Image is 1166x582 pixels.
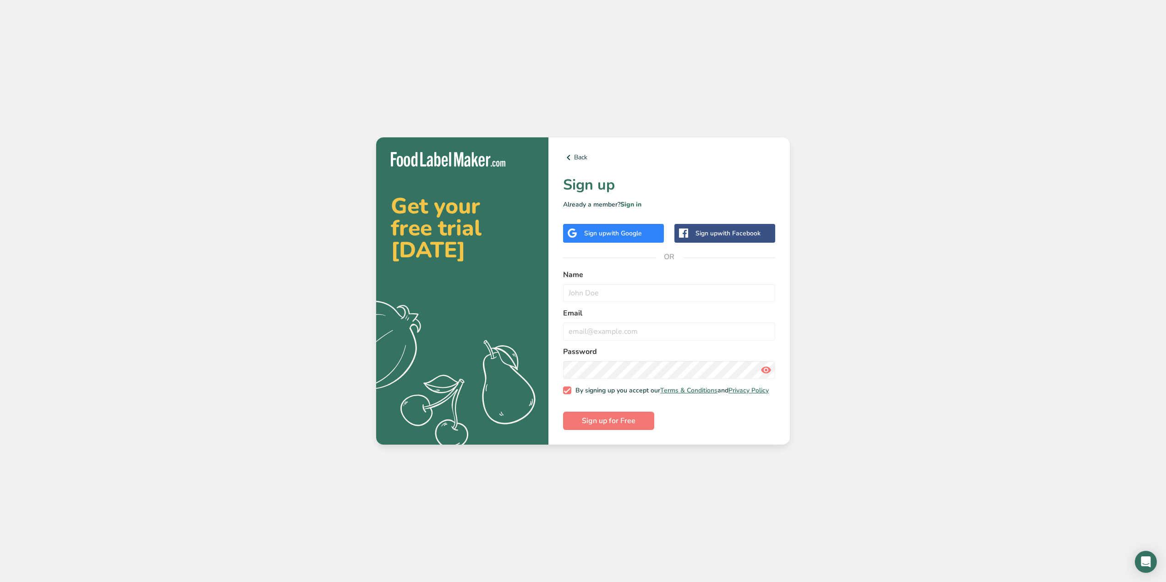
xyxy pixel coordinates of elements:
label: Email [563,308,775,319]
span: with Facebook [717,229,761,238]
span: OR [656,243,683,271]
button: Sign up for Free [563,412,654,430]
img: Food Label Maker [391,152,505,167]
p: Already a member? [563,200,775,209]
h2: Get your free trial [DATE] [391,195,534,261]
span: with Google [606,229,642,238]
a: Sign in [620,200,641,209]
a: Back [563,152,775,163]
div: Open Intercom Messenger [1135,551,1157,573]
span: By signing up you accept our and [571,386,769,395]
div: Sign up [695,228,761,238]
span: Sign up for Free [582,415,635,426]
a: Privacy Policy [728,386,769,395]
label: Password [563,346,775,357]
label: Name [563,269,775,280]
input: email@example.com [563,322,775,341]
h1: Sign up [563,174,775,196]
div: Sign up [584,228,642,238]
a: Terms & Conditions [660,386,717,395]
input: John Doe [563,284,775,302]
